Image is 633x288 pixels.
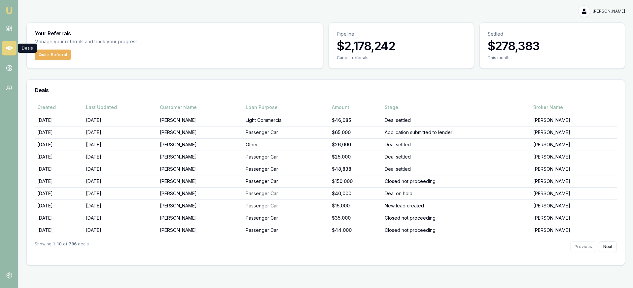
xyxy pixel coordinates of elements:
td: [DATE] [35,114,83,126]
div: $25,000 [332,154,380,160]
td: Passenger Car [243,163,329,175]
td: [PERSON_NAME] [157,126,243,138]
div: Created [37,104,81,111]
td: [PERSON_NAME] [157,114,243,126]
div: $65,000 [332,129,380,136]
td: [PERSON_NAME] [531,212,617,224]
td: Deal settled [382,151,531,163]
div: $48,838 [332,166,380,172]
td: [DATE] [83,199,157,212]
td: Closed not proceeding [382,212,531,224]
p: Manage your referrals and track your progress. [35,38,204,46]
td: [DATE] [83,224,157,236]
button: Quick Referral [35,50,71,60]
td: [DATE] [83,114,157,126]
p: Pipeline [337,31,466,37]
td: Other [243,138,329,151]
td: New lead created [382,199,531,212]
td: [DATE] [35,187,83,199]
td: Passenger Car [243,175,329,187]
div: $44,000 [332,227,380,234]
td: [PERSON_NAME] [157,151,243,163]
td: [DATE] [83,187,157,199]
h3: $278,383 [488,39,617,53]
td: [DATE] [83,212,157,224]
div: Broker Name [533,104,614,111]
td: [DATE] [83,126,157,138]
div: $35,000 [332,215,380,221]
td: Deal settled [382,163,531,175]
strong: 786 [69,241,77,252]
td: [DATE] [35,138,83,151]
td: [DATE] [83,163,157,175]
td: [PERSON_NAME] [157,138,243,151]
td: [DATE] [35,126,83,138]
div: Deals [18,44,37,53]
div: Loan Purpose [246,104,327,111]
h3: Deals [35,88,617,93]
td: [DATE] [35,175,83,187]
td: [PERSON_NAME] [157,224,243,236]
td: [PERSON_NAME] [531,163,617,175]
td: Light Commercial [243,114,329,126]
div: Showing of deals [35,241,89,252]
strong: 1 - 10 [53,241,62,252]
td: Deal on hold [382,187,531,199]
td: [PERSON_NAME] [531,199,617,212]
button: Next [599,241,617,252]
td: [DATE] [35,163,83,175]
div: Customer Name [160,104,241,111]
td: [PERSON_NAME] [531,138,617,151]
td: [DATE] [83,151,157,163]
td: Closed not proceeding [382,224,531,236]
td: [PERSON_NAME] [157,163,243,175]
h3: $2,178,242 [337,39,466,53]
td: [DATE] [35,224,83,236]
td: Application submitted to lender [382,126,531,138]
span: [PERSON_NAME] [593,9,625,14]
td: [DATE] [35,151,83,163]
h3: Your Referrals [35,31,315,36]
td: [PERSON_NAME] [157,212,243,224]
td: [DATE] [35,212,83,224]
td: [PERSON_NAME] [157,199,243,212]
td: Closed not proceeding [382,175,531,187]
td: Passenger Car [243,126,329,138]
td: [DATE] [83,138,157,151]
td: [PERSON_NAME] [531,224,617,236]
td: Deal settled [382,114,531,126]
td: [PERSON_NAME] [531,187,617,199]
td: [PERSON_NAME] [157,187,243,199]
p: Settled [488,31,617,37]
td: [PERSON_NAME] [531,151,617,163]
td: Passenger Car [243,151,329,163]
td: Passenger Car [243,212,329,224]
td: Passenger Car [243,187,329,199]
img: emu-icon-u.png [5,7,13,15]
td: Passenger Car [243,199,329,212]
div: Last Updated [86,104,155,111]
div: $40,000 [332,190,380,197]
div: Current referrals [337,55,466,60]
div: Amount [332,104,380,111]
div: $26,000 [332,141,380,148]
div: This month [488,55,617,60]
td: Passenger Car [243,224,329,236]
div: Stage [385,104,528,111]
td: [PERSON_NAME] [157,175,243,187]
div: $15,000 [332,202,380,209]
div: $46,085 [332,117,380,124]
td: Deal settled [382,138,531,151]
td: [PERSON_NAME] [531,126,617,138]
div: $150,000 [332,178,380,185]
td: [DATE] [35,199,83,212]
td: [PERSON_NAME] [531,175,617,187]
td: [DATE] [83,175,157,187]
td: [PERSON_NAME] [531,114,617,126]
